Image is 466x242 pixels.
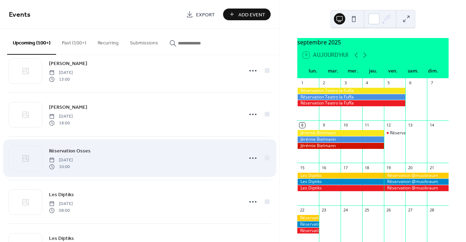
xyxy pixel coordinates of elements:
div: Les Diptiks [297,185,384,191]
div: 12 [386,123,391,128]
span: [DATE] [49,157,73,163]
div: Réservation @musikraum [384,179,449,185]
a: Les Diptiks [49,190,74,199]
div: Les Diptiks [297,173,384,179]
div: Réservation Osses [390,130,427,136]
a: Export [181,9,220,20]
div: 27 [407,208,413,213]
div: Réservation Teatro la Fuffa [297,94,405,100]
span: Add Event [238,11,265,18]
div: 16 [321,165,326,170]
a: Réservation Osses [49,147,91,155]
button: Add Event [223,9,271,20]
div: jeu. [363,64,383,78]
span: 10:00 [49,163,73,170]
span: [PERSON_NAME] [49,104,87,111]
div: 8 [299,123,305,128]
div: 6 [407,80,413,86]
div: Jérémie Bielmann [297,143,384,149]
div: 14 [429,123,434,128]
div: 26 [386,208,391,213]
a: [PERSON_NAME] [49,103,87,111]
div: 28 [429,208,434,213]
div: 3 [343,80,348,86]
span: Les Diptiks [49,191,74,199]
button: Upcoming (100+) [7,29,56,55]
span: [DATE] [49,201,73,207]
div: Réservation Teatro la Fuffa [297,88,405,94]
div: 7 [429,80,434,86]
span: [DATE] [49,70,73,76]
div: 24 [343,208,348,213]
button: Recurring [92,29,124,54]
span: 08:00 [49,207,73,214]
div: 17 [343,165,348,170]
div: 13 [407,123,413,128]
div: dim. [423,64,443,78]
div: 1 [299,80,305,86]
button: Submissions [124,29,164,54]
div: mer. [343,64,363,78]
div: Jérémie Bielmann [297,136,384,142]
div: 23 [321,208,326,213]
div: 2 [321,80,326,86]
div: ven. [383,64,403,78]
div: lun. [303,64,323,78]
div: 21 [429,165,434,170]
div: Réservation @musikraum [297,228,319,234]
span: [PERSON_NAME] [49,60,87,68]
div: Réservation @musikraum [384,173,449,179]
div: Réservation Osses [384,130,406,136]
div: 19 [386,165,391,170]
div: Réservation @musikraum [297,215,319,221]
div: 22 [299,208,305,213]
div: 11 [364,123,370,128]
div: 9 [321,123,326,128]
div: Jérémie Bielmann [297,130,384,136]
span: [DATE] [49,113,73,120]
div: Les Diptiks [297,179,384,185]
div: 18 [364,165,370,170]
a: [PERSON_NAME] [49,59,87,68]
div: septembre 2025 [297,38,449,47]
div: Réservation @musikraum [297,221,319,227]
div: 25 [364,208,370,213]
div: mar. [323,64,343,78]
button: Past (100+) [56,29,92,54]
span: Export [196,11,215,18]
div: Réservation Teatro la Fuffa [297,100,405,106]
span: Events [9,8,31,22]
div: sam. [403,64,423,78]
span: 18:00 [49,120,73,126]
div: 15 [299,165,305,170]
div: 4 [364,80,370,86]
div: Réservation @musikraum [384,185,449,191]
div: 20 [407,165,413,170]
span: 13:00 [49,76,73,82]
div: 5 [386,80,391,86]
div: 10 [343,123,348,128]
